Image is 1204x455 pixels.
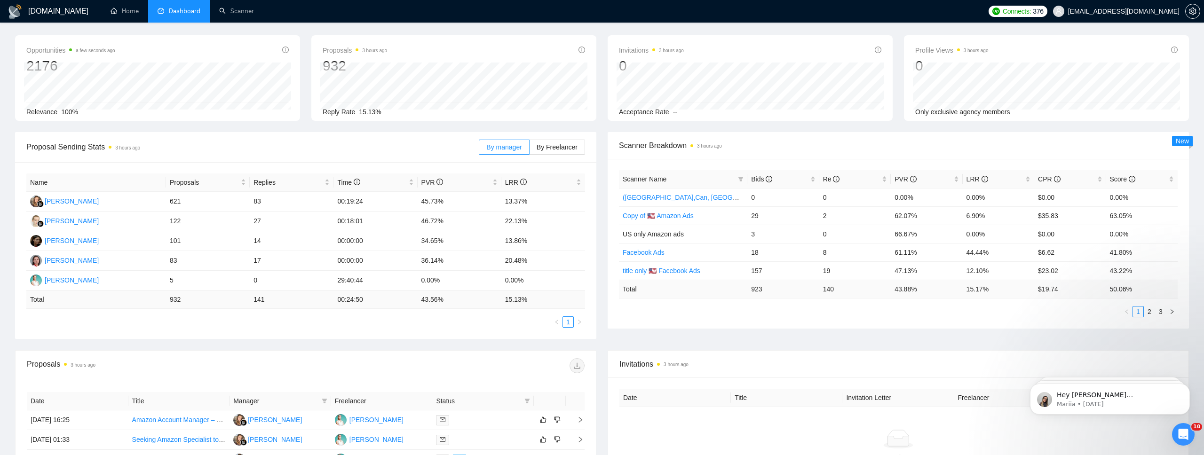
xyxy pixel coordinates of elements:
[30,215,42,227] img: AS
[166,231,250,251] td: 101
[337,179,360,186] span: Time
[1185,4,1200,19] button: setting
[570,436,584,443] span: right
[747,225,819,243] td: 3
[501,231,585,251] td: 13.86%
[1144,306,1155,317] a: 2
[158,8,164,14] span: dashboard
[323,45,387,56] span: Proposals
[747,280,819,298] td: 923
[253,177,323,188] span: Replies
[819,243,891,261] td: 8
[963,188,1034,206] td: 0.00%
[436,179,443,185] span: info-circle
[747,188,819,206] td: 0
[30,276,99,283] a: IB[PERSON_NAME]
[1106,280,1178,298] td: 50.06 %
[842,389,954,407] th: Invitation Letter
[1166,306,1178,317] li: Next Page
[875,47,881,53] span: info-circle
[250,173,333,192] th: Replies
[891,280,962,298] td: 43.88 %
[250,192,333,212] td: 83
[915,57,989,75] div: 0
[323,108,355,116] span: Reply Rate
[26,290,166,309] td: Total
[552,434,563,445] button: dislike
[819,188,891,206] td: 0
[1110,175,1135,183] span: Score
[1171,47,1178,53] span: info-circle
[1133,306,1144,317] li: 1
[819,225,891,243] td: 0
[322,398,327,404] span: filter
[1124,309,1130,314] span: left
[250,212,333,231] td: 27
[982,176,988,182] span: info-circle
[578,47,585,53] span: info-circle
[1033,6,1043,16] span: 376
[30,217,99,224] a: AS[PERSON_NAME]
[1144,306,1155,317] li: 2
[30,275,42,286] img: IB
[540,436,547,443] span: like
[362,48,387,53] time: 3 hours ago
[551,316,562,328] button: left
[966,175,988,183] span: LRR
[354,179,360,185] span: info-circle
[26,45,115,56] span: Opportunities
[501,192,585,212] td: 13.37%
[963,206,1034,225] td: 6.90%
[248,434,302,445] div: [PERSON_NAME]
[128,410,230,430] td: Amazon Account Manager – Long-Term Role (Operations + Financial Analysis)
[1121,306,1133,317] li: Previous Page
[1106,243,1178,261] td: 41.80%
[115,145,140,150] time: 3 hours ago
[45,255,99,266] div: [PERSON_NAME]
[436,396,521,406] span: Status
[440,437,445,442] span: mail
[895,175,917,183] span: PVR
[30,235,42,247] img: KN
[1172,423,1195,446] iframe: Intercom live chat
[333,271,417,290] td: 29:40:44
[623,194,820,201] a: ([GEOGRAPHIC_DATA],Can, [GEOGRAPHIC_DATA]) Amazon Ads
[233,434,245,446] img: NK
[619,358,1177,370] span: Invitations
[623,249,665,256] a: Facebook Ads
[333,251,417,271] td: 00:00:00
[27,430,128,450] td: [DATE] 01:33
[963,280,1034,298] td: 15.17 %
[1034,188,1106,206] td: $0.00
[554,319,560,325] span: left
[1155,306,1166,317] li: 3
[323,57,387,75] div: 932
[738,176,744,182] span: filter
[736,172,745,186] span: filter
[891,261,962,280] td: 47.13%
[538,434,549,445] button: like
[1186,8,1200,15] span: setting
[418,251,501,271] td: 36.14%
[891,188,962,206] td: 0.00%
[282,47,289,53] span: info-circle
[673,108,677,116] span: --
[132,436,412,443] a: Seeking Amazon Specialist to manage the registration, verification and initial setup of FBM store
[30,236,99,244] a: KN[PERSON_NAME]
[45,196,99,206] div: [PERSON_NAME]
[1133,306,1143,317] a: 1
[554,416,561,424] span: dislike
[233,396,318,406] span: Manager
[537,143,578,151] span: By Freelancer
[819,206,891,225] td: 2
[1034,225,1106,243] td: $0.00
[731,389,842,407] th: Title
[26,141,479,153] span: Proposal Sending Stats
[619,57,684,75] div: 0
[250,231,333,251] td: 14
[418,192,501,212] td: 45.73%
[1121,306,1133,317] button: left
[1106,261,1178,280] td: 43.22%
